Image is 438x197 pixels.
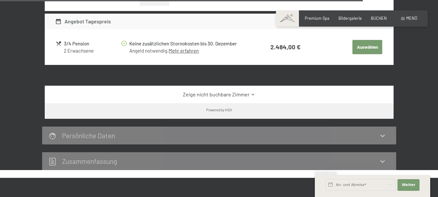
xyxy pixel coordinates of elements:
div: Powered by HGV [206,107,232,112]
div: Angebot Tagespreis [55,18,111,25]
span: Weiter [402,182,415,188]
h2: Persönliche Daten [62,131,115,140]
button: Weiter [397,179,420,191]
h2: Zusammen­fassung [62,157,117,165]
a: Zeige nicht buchbare Zimmer [55,91,383,98]
div: Angebot Tagespreis2.484,00 € [45,14,394,29]
strong: 2.484,00 € [270,43,301,51]
a: Mehr erfahren [169,48,199,54]
a: Bildergalerie [338,16,362,21]
span: Schnellanfrage [315,171,337,175]
span: Menü [406,16,417,21]
a: BUCHEN [371,16,387,21]
button: Auswählen [352,40,382,54]
div: 3/4 Pension [64,40,121,47]
div: Keine zusätzlichen Stornokosten bis 30. Dezember [129,40,251,47]
div: Angeld notwendig. [129,47,251,54]
div: 2 Erwachsene [64,47,121,54]
a: Premium Spa [305,16,329,21]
